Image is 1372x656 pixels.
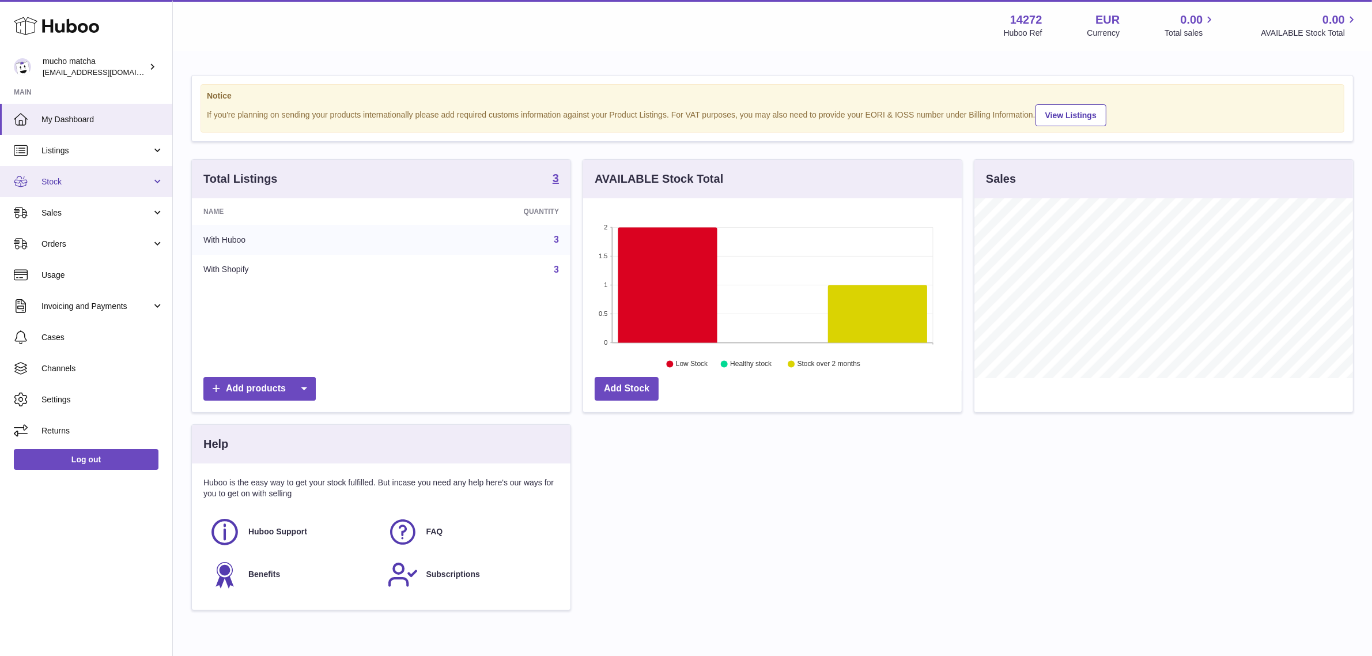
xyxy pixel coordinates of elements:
[798,360,860,368] text: Stock over 2 months
[599,252,607,259] text: 1.5
[41,239,152,250] span: Orders
[41,363,164,374] span: Channels
[387,559,554,590] a: Subscriptions
[553,172,559,186] a: 3
[203,171,278,187] h3: Total Listings
[14,58,31,76] img: internalAdmin-14272@internal.huboo.com
[1165,28,1216,39] span: Total sales
[1035,104,1106,126] a: View Listings
[41,425,164,436] span: Returns
[14,449,158,470] a: Log out
[41,332,164,343] span: Cases
[426,569,480,580] span: Subscriptions
[41,394,164,405] span: Settings
[41,145,152,156] span: Listings
[192,225,396,255] td: With Huboo
[248,569,280,580] span: Benefits
[1004,28,1042,39] div: Huboo Ref
[192,198,396,225] th: Name
[209,516,376,548] a: Huboo Support
[41,301,152,312] span: Invoicing and Payments
[554,265,559,274] a: 3
[387,516,554,548] a: FAQ
[1181,12,1203,28] span: 0.00
[207,91,1338,101] strong: Notice
[1261,28,1358,39] span: AVAILABLE Stock Total
[1095,12,1120,28] strong: EUR
[1261,12,1358,39] a: 0.00 AVAILABLE Stock Total
[41,114,164,125] span: My Dashboard
[41,176,152,187] span: Stock
[209,559,376,590] a: Benefits
[986,171,1016,187] h3: Sales
[41,208,152,218] span: Sales
[41,270,164,281] span: Usage
[554,235,559,244] a: 3
[604,339,607,346] text: 0
[1010,12,1042,28] strong: 14272
[1087,28,1120,39] div: Currency
[595,377,659,401] a: Add Stock
[604,281,607,288] text: 1
[43,56,146,78] div: mucho matcha
[203,436,228,452] h3: Help
[730,360,772,368] text: Healthy stock
[604,224,607,231] text: 2
[43,67,169,77] span: [EMAIL_ADDRESS][DOMAIN_NAME]
[1322,12,1345,28] span: 0.00
[248,526,307,537] span: Huboo Support
[203,477,559,499] p: Huboo is the easy way to get your stock fulfilled. But incase you need any help here's our ways f...
[426,526,443,537] span: FAQ
[676,360,708,368] text: Low Stock
[1165,12,1216,39] a: 0.00 Total sales
[207,103,1338,126] div: If you're planning on sending your products internationally please add required customs informati...
[553,172,559,184] strong: 3
[203,377,316,401] a: Add products
[595,171,723,187] h3: AVAILABLE Stock Total
[192,255,396,285] td: With Shopify
[599,310,607,317] text: 0.5
[396,198,570,225] th: Quantity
